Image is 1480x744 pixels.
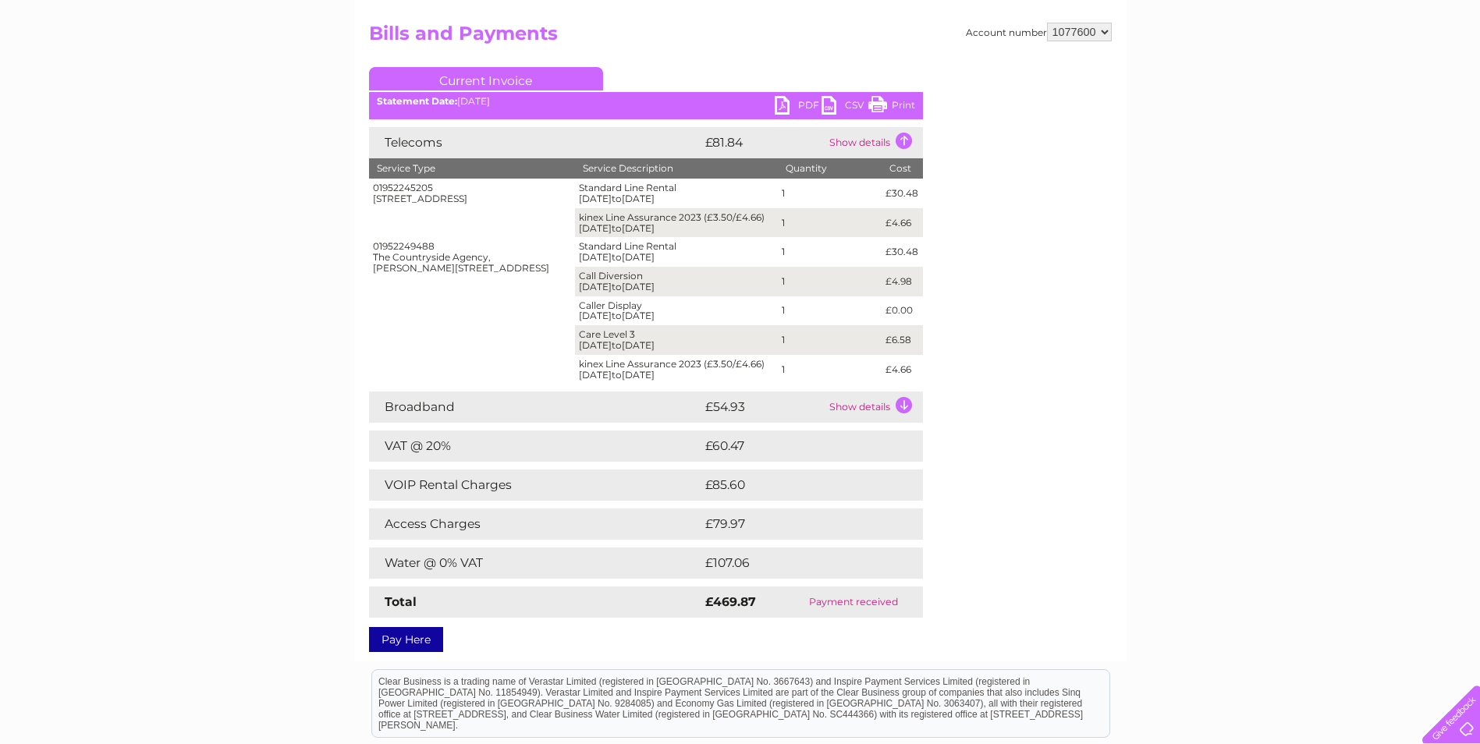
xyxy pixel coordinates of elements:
[369,158,575,179] th: Service Type
[701,127,825,158] td: £81.84
[825,127,923,158] td: Show details
[575,267,779,296] td: Call Diversion [DATE] [DATE]
[778,237,882,267] td: 1
[778,267,882,296] td: 1
[778,355,882,384] td: 1
[373,182,571,204] div: 01952245205 [STREET_ADDRESS]
[825,391,923,423] td: Show details
[785,586,923,618] td: Payment received
[1429,66,1465,78] a: Log out
[575,237,779,267] td: Standard Line Rental [DATE] [DATE]
[1186,8,1294,27] a: 0333 014 3131
[882,355,922,384] td: £4.66
[701,469,892,501] td: £85.60
[369,430,701,462] td: VAT @ 20%
[701,508,892,540] td: £79.97
[612,251,622,263] span: to
[575,325,779,355] td: Care Level 3 [DATE] [DATE]
[775,96,822,119] a: PDF
[882,325,922,355] td: £6.58
[369,469,701,501] td: VOIP Rental Charges
[575,158,779,179] th: Service Description
[369,391,701,423] td: Broadband
[822,96,868,119] a: CSV
[705,594,756,609] strong: £469.87
[369,96,923,107] div: [DATE]
[882,267,922,296] td: £4.98
[1376,66,1414,78] a: Contact
[372,9,1109,76] div: Clear Business is a trading name of Verastar Limited (registered in [GEOGRAPHIC_DATA] No. 3667643...
[778,179,882,208] td: 1
[778,325,882,355] td: 1
[882,296,922,326] td: £0.00
[882,179,922,208] td: £30.48
[377,95,457,107] b: Statement Date:
[575,208,779,238] td: kinex Line Assurance 2023 (£3.50/£4.66) [DATE] [DATE]
[1288,66,1335,78] a: Telecoms
[369,508,701,540] td: Access Charges
[612,222,622,234] span: to
[701,391,825,423] td: £54.93
[882,237,922,267] td: £30.48
[369,67,603,90] a: Current Invoice
[882,158,922,179] th: Cost
[51,41,131,88] img: logo.png
[369,23,1112,52] h2: Bills and Payments
[966,23,1112,41] div: Account number
[575,355,779,384] td: kinex Line Assurance 2023 (£3.50/£4.66) [DATE] [DATE]
[612,281,622,292] span: to
[1344,66,1367,78] a: Blog
[369,547,701,579] td: Water @ 0% VAT
[1244,66,1279,78] a: Energy
[778,158,882,179] th: Quantity
[868,96,915,119] a: Print
[701,547,894,579] td: £107.06
[612,339,622,351] span: to
[778,296,882,326] td: 1
[778,208,882,238] td: 1
[369,127,701,158] td: Telecoms
[575,296,779,326] td: Caller Display [DATE] [DATE]
[385,594,417,609] strong: Total
[575,179,779,208] td: Standard Line Rental [DATE] [DATE]
[373,241,571,273] div: 01952249488 The Countryside Agency, [PERSON_NAME][STREET_ADDRESS]
[882,208,922,238] td: £4.66
[612,369,622,381] span: to
[701,430,891,462] td: £60.47
[612,310,622,321] span: to
[1205,66,1235,78] a: Water
[612,193,622,204] span: to
[369,627,443,652] a: Pay Here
